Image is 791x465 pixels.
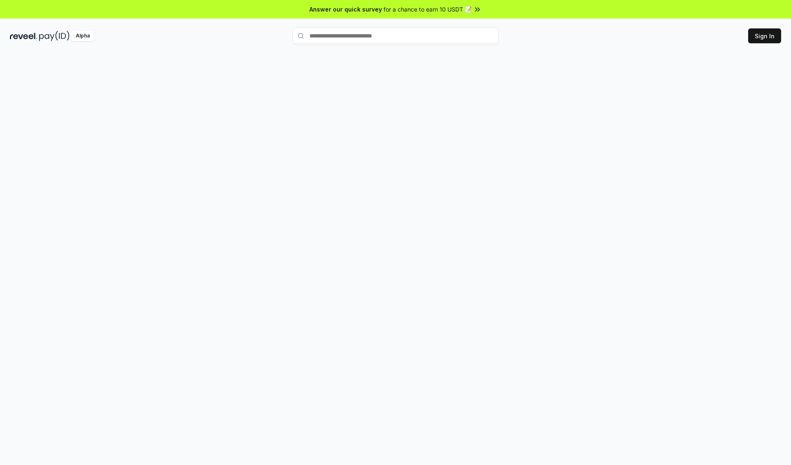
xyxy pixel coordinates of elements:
button: Sign In [748,28,781,43]
img: pay_id [39,31,70,41]
div: Alpha [71,31,94,41]
span: for a chance to earn 10 USDT 📝 [384,5,472,14]
span: Answer our quick survey [309,5,382,14]
img: reveel_dark [10,31,37,41]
